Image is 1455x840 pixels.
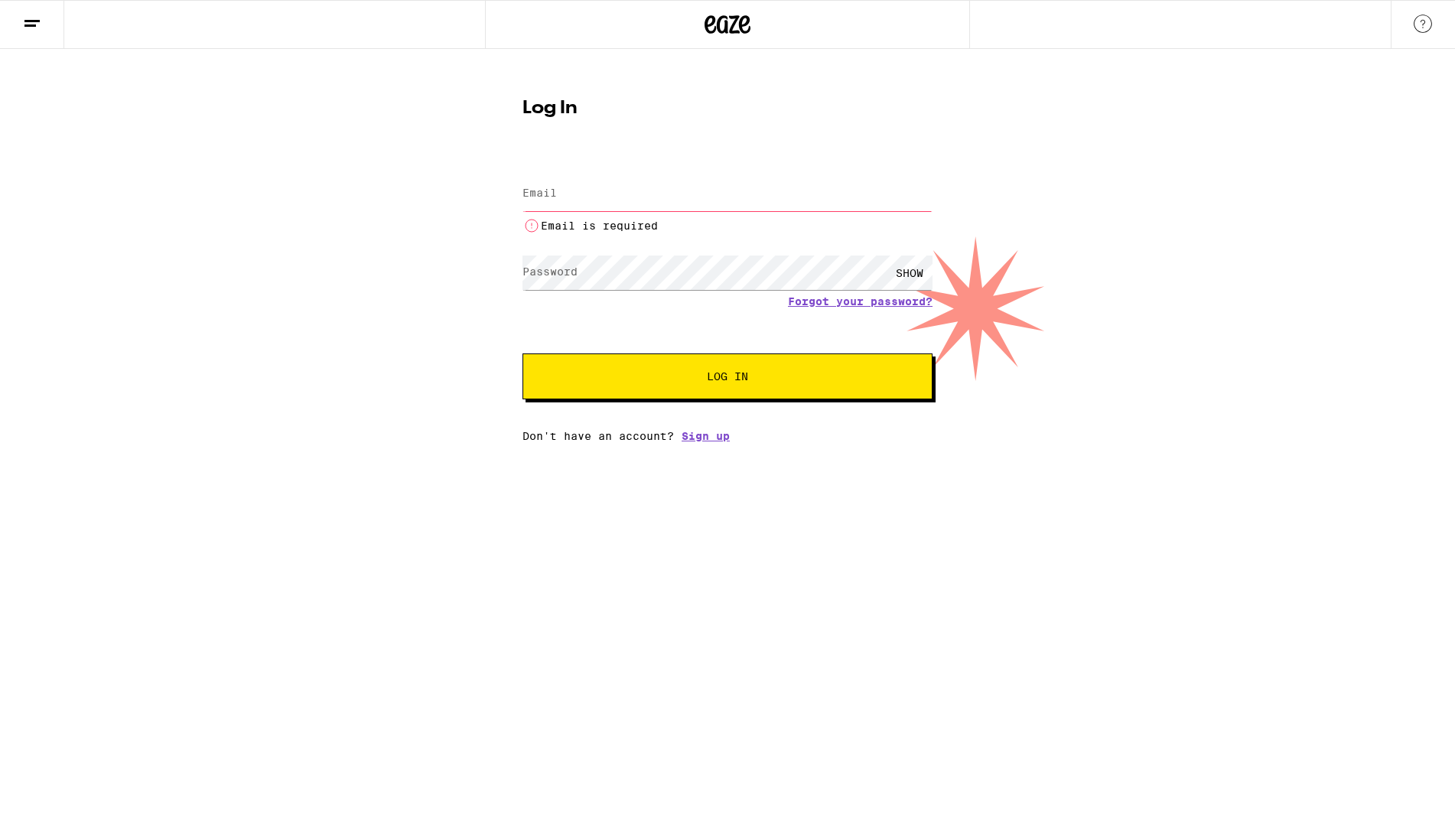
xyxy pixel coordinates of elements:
span: Log In [707,371,748,382]
a: Forgot your password? [788,295,933,308]
input: Email [522,177,933,211]
a: Sign up [682,430,730,442]
span: Hi. Need any help? [9,11,110,23]
label: Password [522,265,578,278]
button: Log In [522,353,933,399]
div: SHOW [887,256,933,290]
h1: Log In [522,99,933,118]
li: Email is required [522,217,933,235]
div: Don't have an account? [522,430,933,442]
label: Email [522,187,557,199]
